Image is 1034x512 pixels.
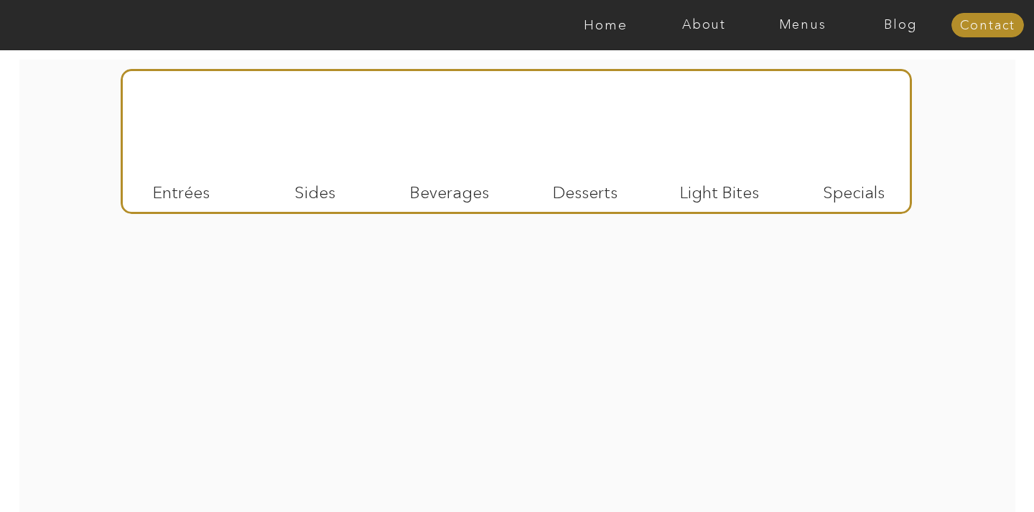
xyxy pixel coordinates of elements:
[401,168,497,210] p: Beverages
[753,18,852,32] a: Menus
[852,18,950,32] a: Blog
[267,168,363,210] p: Sides
[951,19,1024,33] a: Contact
[556,18,655,32] a: Home
[655,18,753,32] a: About
[671,168,767,210] p: Light Bites
[134,168,229,210] p: Entrées
[806,168,901,210] p: Specials
[537,168,633,210] p: Desserts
